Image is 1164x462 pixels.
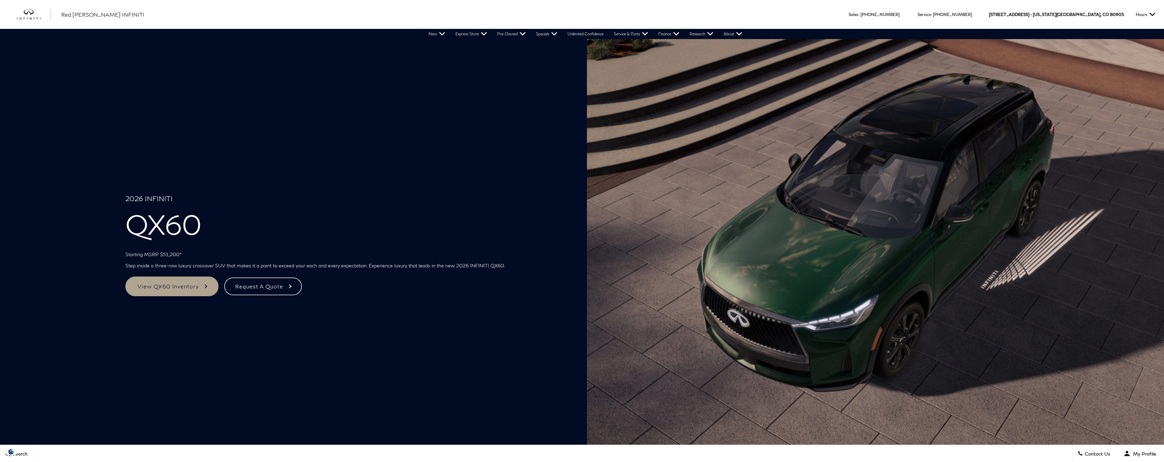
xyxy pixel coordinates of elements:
button: Open user profile menu [1116,445,1164,462]
a: About [718,29,747,39]
a: infiniti [17,9,51,20]
a: [PHONE_NUMBER] [933,12,972,17]
img: INFINITI [17,9,51,20]
span: 2026 INFINITI [125,194,561,208]
a: Express Store [450,29,492,39]
span: Search [11,451,28,457]
a: Research [684,29,718,39]
span: Service [918,12,931,17]
span: My Profile [1130,451,1156,457]
a: Unlimited Confidence [562,29,609,39]
a: [PHONE_NUMBER] [861,12,900,17]
span: Sales [849,12,858,17]
a: Red [PERSON_NAME] INFINITI [61,11,144,19]
section: Click to Open Cookie Consent Modal [3,448,19,455]
p: Starting MSRP $51,200* [125,251,561,257]
span: : [858,12,859,17]
a: Request A Quote [223,277,302,296]
p: Step inside a three-row luxury crossover SUV that makes it a point to exceed your each and every ... [125,263,561,268]
span: : [931,12,932,17]
a: Finance [653,29,684,39]
h1: QX60 [125,194,561,246]
img: 2026 INFINITI QX60 [587,39,1164,452]
a: Service & Parts [609,29,653,39]
a: View QX60 Inventory [125,277,219,296]
nav: Main Navigation [423,29,747,39]
a: New [423,29,450,39]
a: Pre-Owned [492,29,531,39]
a: [STREET_ADDRESS] • [US_STATE][GEOGRAPHIC_DATA], CO 80905 [989,12,1124,17]
span: Red [PERSON_NAME] INFINITI [61,11,144,18]
span: Contact Us [1083,451,1110,457]
a: Specials [531,29,562,39]
img: Opt-Out Icon [3,448,19,455]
